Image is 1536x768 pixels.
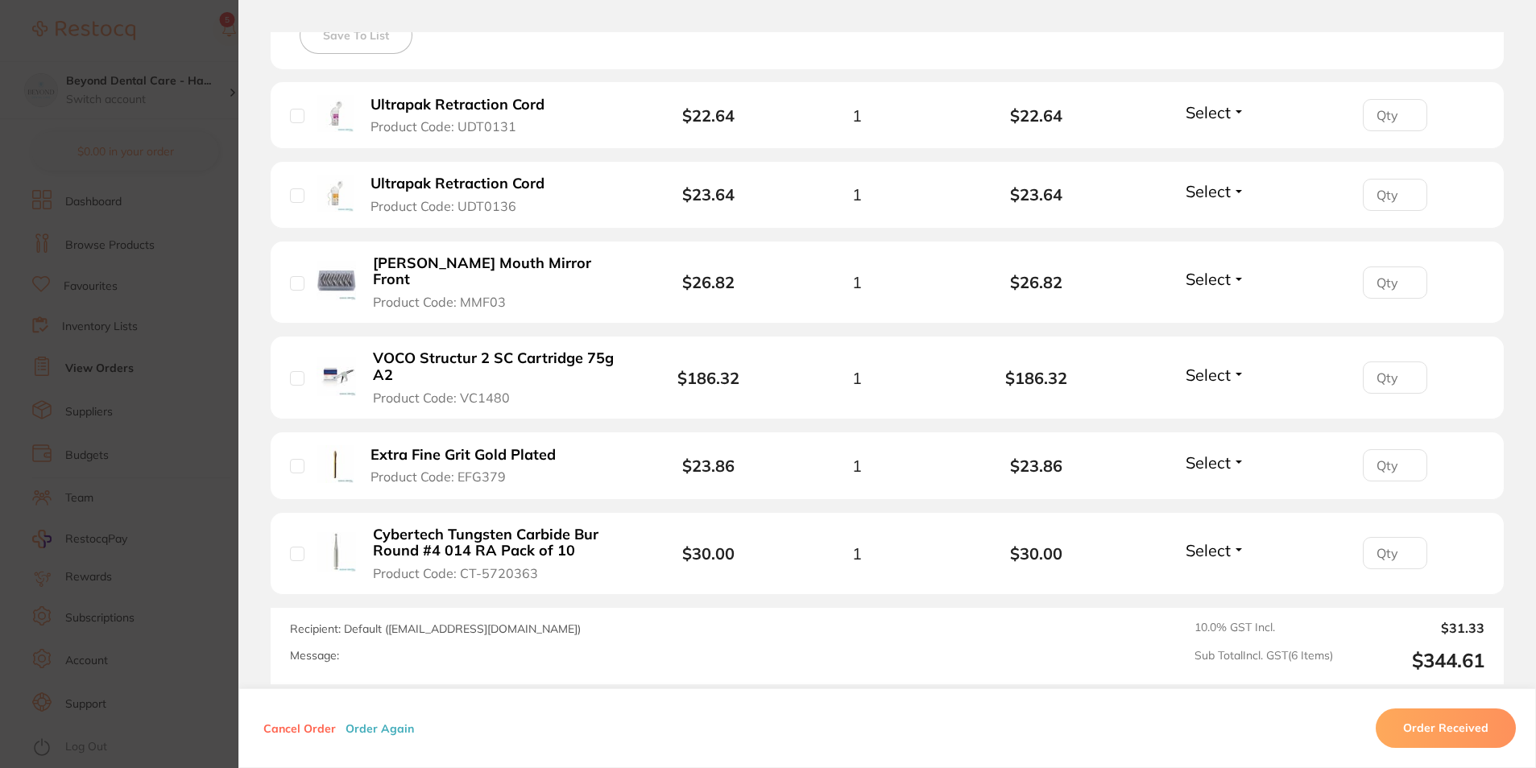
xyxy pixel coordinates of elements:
span: Product Code: CT-5720363 [373,566,538,580]
label: Message: [290,649,339,663]
b: VOCO Structur 2 SC Cartridge 75g A2 [373,350,619,383]
b: Cybertech Tungsten Carbide Bur Round #4 014 RA Pack of 10 [373,526,619,559]
span: Select [1186,452,1231,473]
span: Product Code: VC1480 [373,390,510,405]
button: Select [1181,540,1250,560]
b: $26.82 [682,272,735,292]
input: Qty [1363,179,1427,211]
b: $23.86 [682,456,735,476]
span: Select [1186,365,1231,385]
b: [PERSON_NAME] Mouth Mirror Front [373,255,619,288]
b: Extra Fine Grit Gold Plated [371,447,556,464]
button: Select [1181,102,1250,122]
button: VOCO Structur 2 SC Cartridge 75g A2 Product Code: VC1480 [368,349,624,406]
img: Ultrapak Retraction Cord [317,175,354,212]
b: $186.32 [947,369,1126,387]
span: Recipient: Default ( [EMAIL_ADDRESS][DOMAIN_NAME] ) [290,621,581,636]
button: Select [1181,269,1250,289]
span: 1 [852,456,862,475]
b: $30.00 [682,543,735,564]
b: $23.64 [682,184,735,204]
button: Save To List [300,17,412,54]
img: VOCO Structur 2 SC Cartridge 75g A2 [317,357,356,396]
span: Product Code: MMF03 [373,295,506,309]
b: $22.64 [682,105,735,126]
span: Sub Total Incl. GST ( 6 Items) [1194,649,1333,672]
img: Ultrapak Retraction Cord [317,95,354,132]
img: Extra Fine Grit Gold Plated [317,445,354,482]
span: Product Code: EFG379 [371,469,506,484]
b: $22.64 [947,106,1126,125]
span: Select [1186,102,1231,122]
b: $186.32 [677,368,739,388]
button: Ultrapak Retraction Cord Product Code: UDT0131 [366,96,564,135]
span: 1 [852,106,862,125]
b: $23.86 [947,456,1126,475]
span: Select [1186,540,1231,560]
b: Ultrapak Retraction Cord [371,97,544,114]
button: Extra Fine Grit Gold Plated Product Code: EFG379 [366,446,575,485]
button: Order Received [1376,709,1516,748]
span: Product Code: UDT0136 [371,199,516,213]
button: Ultrapak Retraction Cord Product Code: UDT0136 [366,175,564,214]
button: [PERSON_NAME] Mouth Mirror Front Product Code: MMF03 [368,254,624,311]
span: Select [1186,181,1231,201]
input: Qty [1363,361,1427,394]
span: 1 [852,544,862,563]
img: Adam Mouth Mirror Front [317,261,356,300]
b: $30.00 [947,544,1126,563]
output: $344.61 [1346,649,1484,672]
span: 1 [852,185,862,204]
b: Ultrapak Retraction Cord [371,175,544,192]
b: $26.82 [947,273,1126,291]
span: 1 [852,273,862,291]
span: Product Code: UDT0131 [371,119,516,134]
button: Order Again [341,721,419,736]
input: Qty [1363,99,1427,131]
button: Cancel Order [259,721,341,736]
b: $23.64 [947,185,1126,204]
input: Qty [1363,266,1427,299]
img: Cybertech Tungsten Carbide Bur Round #4 014 RA Pack of 10 [317,532,356,572]
button: Cybertech Tungsten Carbide Bur Round #4 014 RA Pack of 10 Product Code: CT-5720363 [368,526,624,582]
input: Qty [1363,449,1427,481]
button: Select [1181,365,1250,385]
span: 10.0 % GST Incl. [1194,621,1333,635]
output: $31.33 [1346,621,1484,635]
span: Select [1186,269,1231,289]
button: Select [1181,452,1250,473]
input: Qty [1363,537,1427,569]
button: Select [1181,181,1250,201]
span: 1 [852,369,862,387]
